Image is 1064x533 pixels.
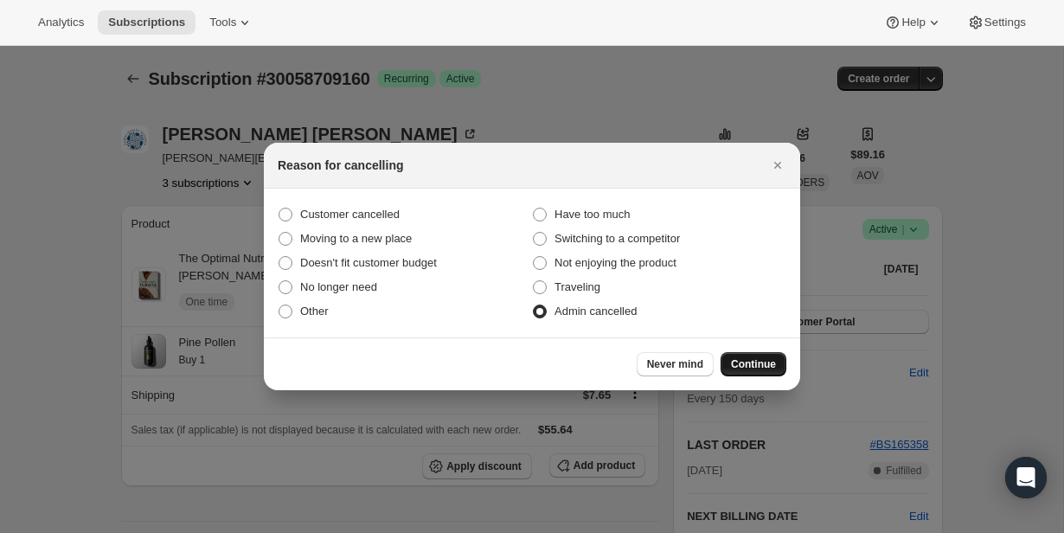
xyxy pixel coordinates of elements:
span: Help [901,16,925,29]
button: Settings [957,10,1036,35]
span: Never mind [647,357,703,371]
span: Admin cancelled [554,305,637,318]
span: Have too much [554,208,630,221]
span: Tools [209,16,236,29]
button: Never mind [637,352,714,376]
button: Close [766,153,790,177]
span: No longer need [300,280,377,293]
button: Help [874,10,952,35]
span: Customer cancelled [300,208,400,221]
span: Subscriptions [108,16,185,29]
span: Settings [984,16,1026,29]
button: Subscriptions [98,10,195,35]
span: Analytics [38,16,84,29]
span: Continue [731,357,776,371]
span: Moving to a new place [300,232,412,245]
button: Continue [721,352,786,376]
span: Switching to a competitor [554,232,680,245]
button: Tools [199,10,264,35]
button: Analytics [28,10,94,35]
span: Traveling [554,280,600,293]
span: Doesn't fit customer budget [300,256,437,269]
span: Other [300,305,329,318]
h2: Reason for cancelling [278,157,403,174]
div: Open Intercom Messenger [1005,457,1047,498]
span: Not enjoying the product [554,256,676,269]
